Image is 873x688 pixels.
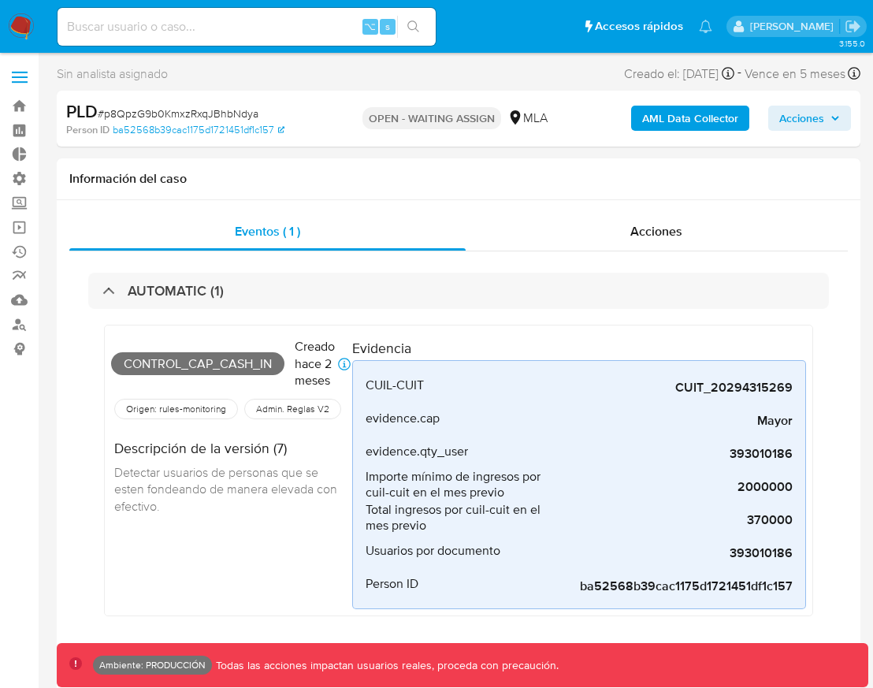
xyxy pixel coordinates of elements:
span: 370000 [556,512,793,528]
span: Person ID [366,576,418,592]
span: Acciones [630,222,682,240]
span: Detectar usuarios de personas que se esten fondeando de manera elevada con efectivo. [114,463,340,515]
span: 393010186 [556,446,793,462]
span: Importe mínimo de ingresos por cuil-cuit en el mes previo [366,469,556,500]
button: AML Data Collector [631,106,749,131]
span: Vence en 5 meses [745,65,845,83]
p: facundoagustin.borghi@mercadolibre.com [750,19,839,34]
span: evidence.cap [366,411,440,426]
button: Acciones [768,106,851,131]
h3: AUTOMATIC (1) [128,282,224,299]
span: CUIL-CUIT [366,377,424,393]
b: Person ID [66,123,110,137]
span: Origen: rules-monitoring [124,403,228,415]
span: Accesos rápidos [595,18,683,35]
div: Creado el: [DATE] [624,63,734,84]
b: AML Data Collector [642,106,738,131]
span: # p8QpzG9b0KmxzRxqJBhbNdya [98,106,258,121]
p: OPEN - WAITING ASSIGN [362,107,501,129]
a: Notificaciones [699,20,712,33]
span: ⌥ [364,19,376,34]
span: Mayor [556,413,793,429]
span: evidence.qty_user [366,444,468,459]
span: 393010186 [556,545,793,561]
span: - [737,63,741,84]
p: Ambiente: PRODUCCIÓN [99,662,206,668]
a: Salir [845,18,861,35]
div: AUTOMATIC (1) [88,273,829,309]
span: Admin. Reglas V2 [254,403,331,415]
input: Buscar usuario o caso... [58,17,436,37]
span: Eventos ( 1 ) [235,222,300,240]
span: s [385,19,390,34]
h4: Evidencia [352,340,806,357]
div: MLA [507,110,548,127]
b: PLD [66,99,98,124]
button: search-icon [397,16,429,38]
a: ba52568b39cac1175d1721451df1c157 [113,123,284,137]
h1: Información del caso [69,171,848,187]
p: Todas las acciones impactan usuarios reales, proceda con precaución. [212,658,559,673]
span: Control_cap_cash_in [111,352,284,376]
span: ba52568b39cac1175d1721451df1c157 [556,578,793,594]
span: 2000000 [556,479,793,495]
h4: Descripción de la versión (7) [114,440,340,457]
span: Total ingresos por cuil-cuit en el mes previo [366,502,556,534]
span: Usuarios por documento [366,543,500,559]
span: Acciones [779,106,824,131]
span: Sin analista asignado [57,65,168,83]
span: CUIT_20294315269 [556,380,793,396]
p: Creado hace 2 meses [295,338,335,389]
